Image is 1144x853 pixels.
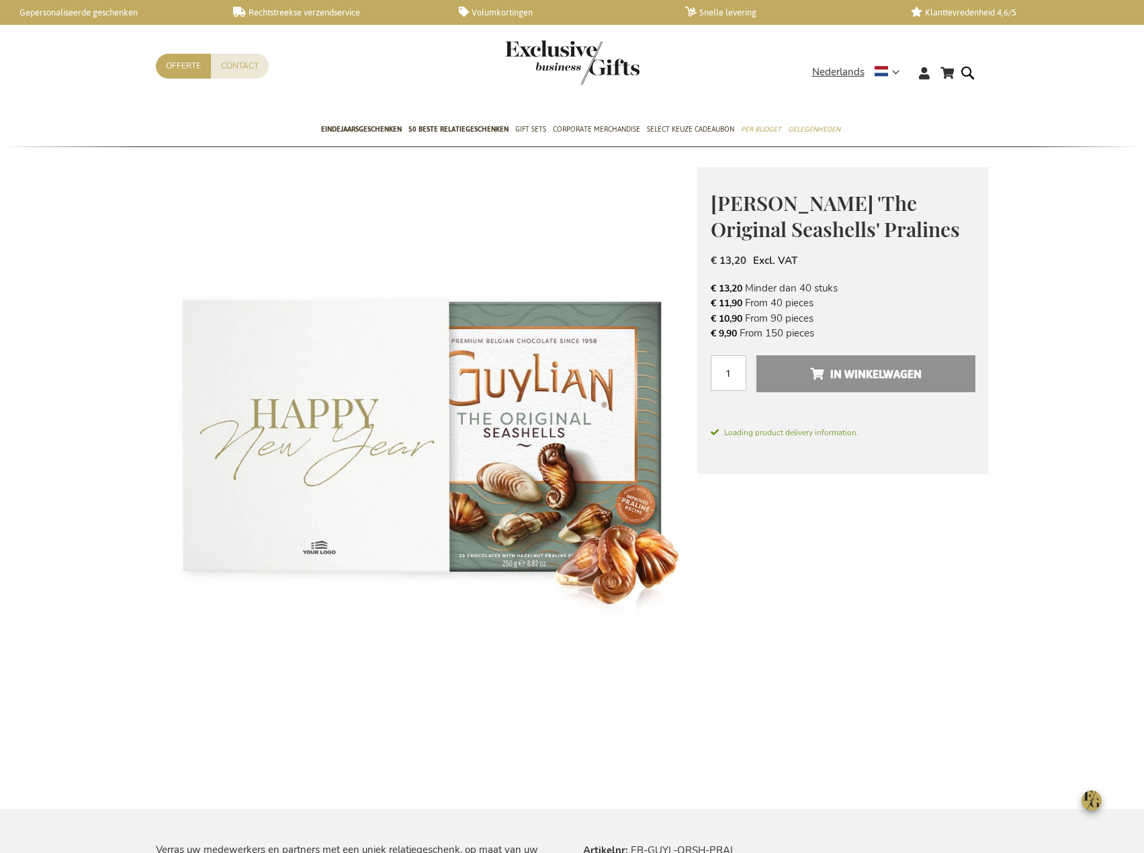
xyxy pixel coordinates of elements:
img: Guylian 'The Original Seashells' Pralines [156,167,697,709]
a: Per Budget [741,114,781,147]
a: Corporate Merchandise [553,114,640,147]
a: Eindejaarsgeschenken [321,114,402,147]
a: Rechtstreekse verzendservice [233,7,438,18]
span: Loading product delivery information. [711,426,975,439]
li: Minder dan 40 stuks [711,281,975,296]
span: € 11,90 [711,297,742,310]
span: Nederlands [812,64,865,80]
span: Per Budget [741,122,781,136]
span: [PERSON_NAME] 'The Original Seashells' Pralines [711,189,960,242]
img: Exclusive Business gifts logo [505,40,640,85]
li: From 40 pieces [711,296,975,310]
a: Volumkortingen [459,7,664,18]
a: store logo [505,40,572,85]
a: Select Keuze Cadeaubon [647,114,734,147]
a: Gepersonaliseerde geschenken [7,7,212,18]
a: Guylian 'The Original Seashells' Pralines [432,715,491,780]
a: Gelegenheden [788,114,840,147]
span: € 10,90 [711,312,742,325]
span: Eindejaarsgeschenken [321,122,402,136]
a: Klanttevredenheid 4,6/5 [911,7,1116,18]
span: Gelegenheden [788,122,840,136]
span: € 13,20 [711,282,742,295]
input: Aantal [711,355,746,391]
a: Contact [211,54,269,79]
span: € 9,90 [711,327,737,340]
a: Guylian 'The Original Seashells' Pralines [365,715,424,780]
a: Guylian 'The Original Seashells' Pralines [499,715,558,780]
span: € 13,20 [711,254,746,267]
a: Snelle levering [685,7,890,18]
li: From 150 pieces [711,326,975,341]
span: Gift Sets [515,122,546,136]
span: 50 beste relatiegeschenken [408,122,509,136]
a: 50 beste relatiegeschenken [408,114,509,147]
span: Select Keuze Cadeaubon [647,122,734,136]
a: Gift Sets [515,114,546,147]
span: Excl. VAT [753,254,797,267]
span: Corporate Merchandise [553,122,640,136]
li: From 90 pieces [711,311,975,326]
a: Offerte [156,54,211,79]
